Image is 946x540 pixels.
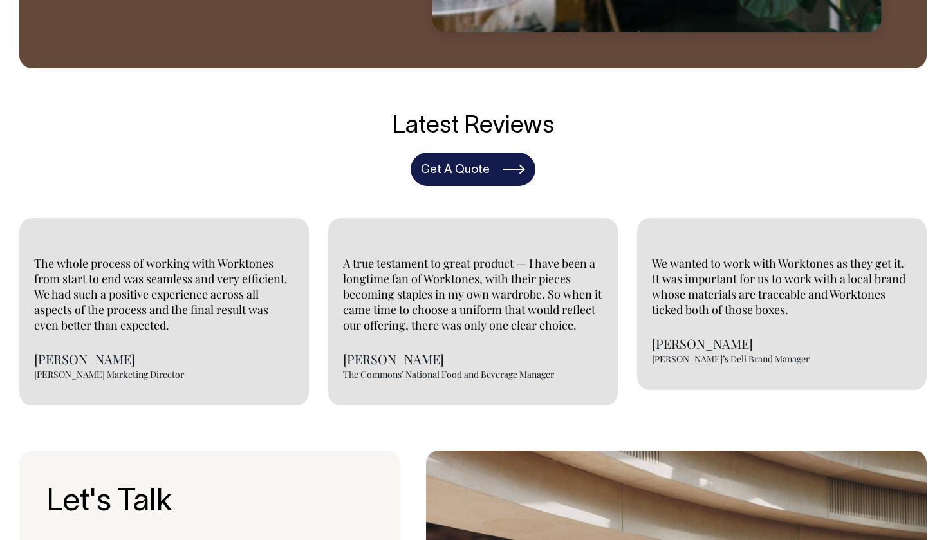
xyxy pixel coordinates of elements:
p: [PERSON_NAME]’s Deli Brand Manager [652,354,912,364]
h3: Let's Talk [46,486,373,520]
p: [PERSON_NAME] [34,352,294,366]
p: [PERSON_NAME] [652,337,912,351]
h4: Latest Reviews [19,113,927,140]
p: We wanted to work with Worktones as they get it. It was important for us to work with a local bra... [652,256,912,317]
a: Get A Quote [411,153,535,186]
p: A true testament to great product — I have been a longtime fan of Worktones, with their pieces be... [343,256,603,333]
p: [PERSON_NAME] [343,352,603,366]
p: The Commons’ National Food and Beverage Manager [343,369,603,379]
p: [PERSON_NAME] Marketing Director [34,369,294,379]
p: The whole process of working with Worktones from start to end was seamless and very efficient. We... [34,256,294,333]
